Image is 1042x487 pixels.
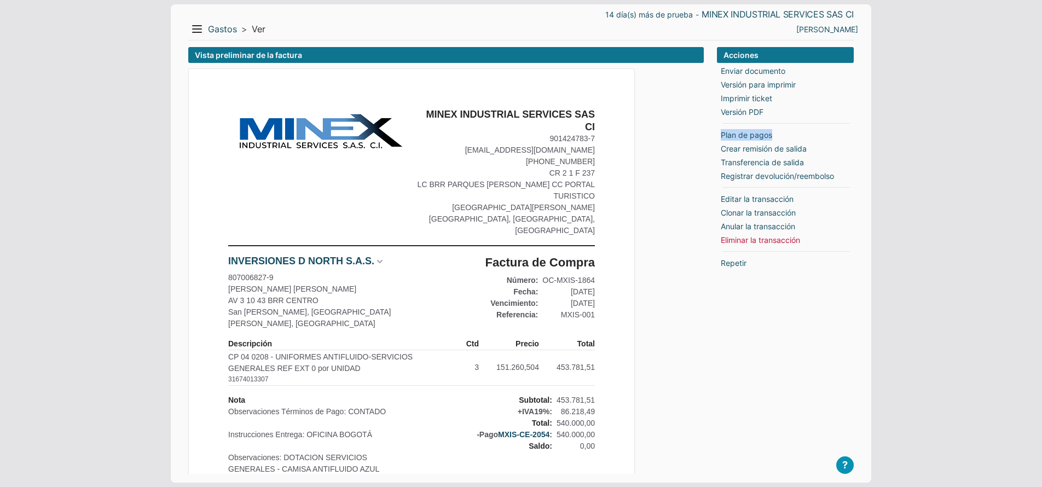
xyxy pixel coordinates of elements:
[415,202,595,236] div: [GEOGRAPHIC_DATA][PERSON_NAME] [GEOGRAPHIC_DATA], [GEOGRAPHIC_DATA], [GEOGRAPHIC_DATA]
[188,47,704,63] div: Vista preliminar de la factura
[479,351,539,384] div: 151.260,504
[477,440,552,452] div: Saldo:
[449,338,479,350] div: Ctd
[490,286,538,298] div: Fecha:
[557,418,595,429] div: 540.000,00
[228,351,449,384] div: CP 04 0208 - UNIFORMES ANTIFLUIDO-SERVICIOS GENERALES REF EXT 0 por UNIDAD
[721,106,763,118] a: Versión PDF
[542,275,595,286] div: OC-MXIS-1864
[449,351,479,384] div: 3
[188,20,206,38] button: Menu
[490,275,538,286] div: Número:
[605,9,693,20] a: 14 día(s) más de prueba
[717,47,854,63] div: Acciones
[490,298,538,309] div: Vencimiento:
[796,24,858,35] a: ALEJANDRA RAMIREZ RAMIREZ
[415,108,595,133] div: MINEX INDUSTRIAL SERVICES SAS CI
[542,298,595,309] div: [DATE]
[721,92,772,104] a: Imprimir ticket
[479,338,539,350] div: Precio
[490,309,538,321] div: Referencia:
[557,395,595,406] div: 453.781,51
[477,406,552,418] div: +IVA
[696,11,699,18] span: -
[228,272,409,283] div: 807006827-9
[721,170,834,182] a: Registrar devolución/reembolso
[539,338,595,350] div: Total
[534,407,552,416] span: 19%:
[498,429,549,440] a: MXIS-CE-2054
[539,351,595,384] div: 453.781,51
[721,129,772,141] a: Plan de pagos
[702,9,854,20] a: MINEX INDUSTRIAL SERVICES SAS CI
[252,24,265,35] span: Ver
[228,395,409,406] span: Nota
[241,24,247,35] span: >
[228,338,449,350] div: Descripción
[721,257,746,269] a: Repetir
[228,295,409,306] div: AV 3 10 43 BRR CENTRO
[415,133,595,144] div: 901424783-7
[228,108,406,158] img: Cambiar logo
[415,156,595,167] div: [PHONE_NUMBER]
[721,79,796,90] a: Versión para imprimir
[557,440,595,452] div: 0,00
[721,143,807,154] a: Crear remisión de salida
[477,418,552,429] div: Total:
[721,207,796,218] a: Clonar la transacción
[415,144,595,156] div: [EMAIL_ADDRESS][DOMAIN_NAME]
[208,24,237,35] a: Gastos
[721,65,785,77] a: Enviar documento
[721,156,804,168] a: Transferencia de salida
[485,255,595,270] div: Factura de Compra
[542,309,595,321] div: MXIS-001
[721,221,795,232] a: Anular la transacción
[415,179,595,202] div: LC BRR PARQUES [PERSON_NAME] CC PORTAL TURISTICO
[557,429,595,440] div: 540.000,00
[542,286,595,298] div: [DATE]
[228,255,374,268] a: INVERSIONES D NORTH S.A.S.
[415,167,595,179] div: CR 2 1 F 237
[228,283,409,295] div: [PERSON_NAME] [PERSON_NAME]
[477,395,552,406] div: Subtotal:
[228,306,409,329] div: San [PERSON_NAME], [GEOGRAPHIC_DATA][PERSON_NAME], [GEOGRAPHIC_DATA]
[557,406,595,418] div: 86.218,49
[836,456,854,474] button: ?
[477,429,552,440] div: -Pago :
[721,234,800,246] a: Eliminar la transacción
[721,193,794,205] a: Editar la transacción
[228,374,268,384] div: 31674013307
